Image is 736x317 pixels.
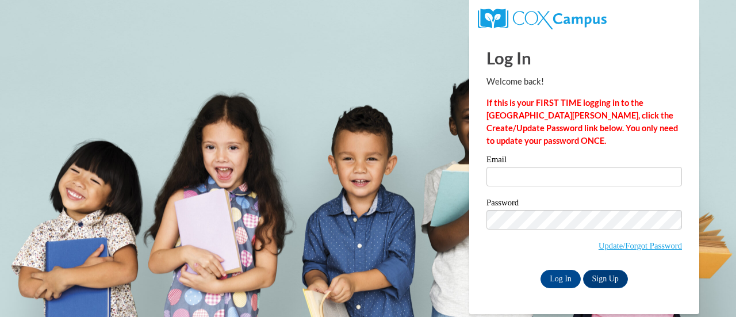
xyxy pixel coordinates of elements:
strong: If this is your FIRST TIME logging in to the [GEOGRAPHIC_DATA][PERSON_NAME], click the Create/Upd... [486,98,678,146]
label: Email [486,155,682,167]
img: COX Campus [478,9,607,29]
h1: Log In [486,46,682,70]
p: Welcome back! [486,75,682,88]
a: Sign Up [583,270,628,288]
label: Password [486,198,682,210]
input: Log In [540,270,581,288]
a: Update/Forgot Password [599,241,682,250]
